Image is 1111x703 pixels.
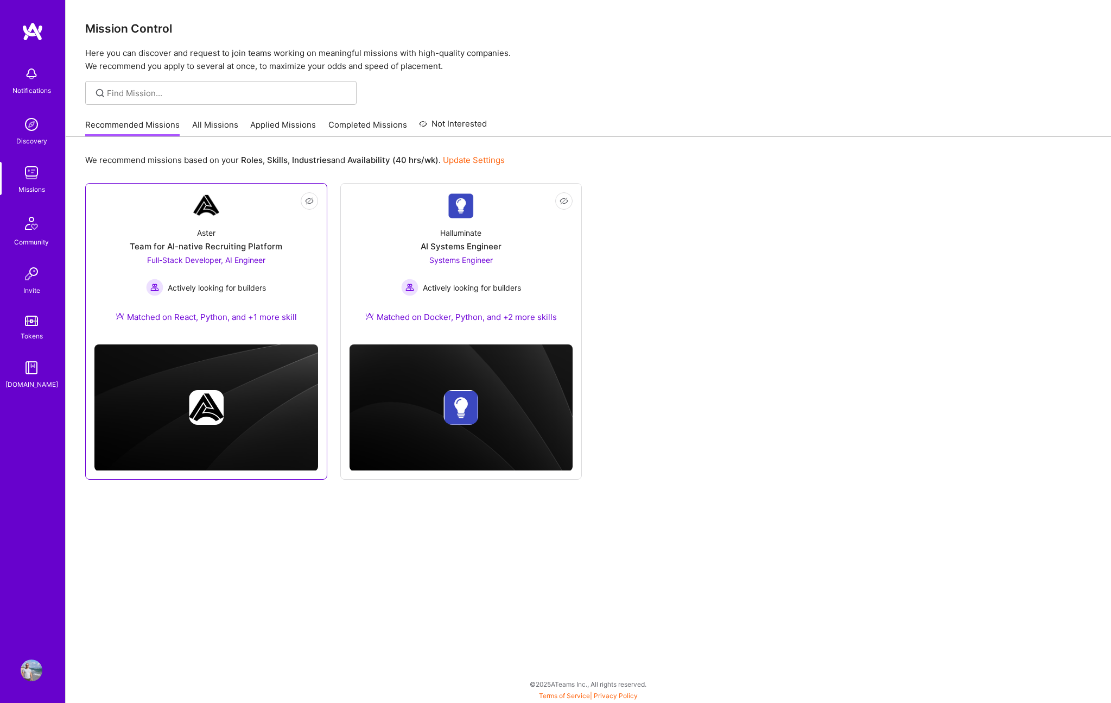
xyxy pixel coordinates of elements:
[539,692,590,700] a: Terms of Service
[21,660,42,681] img: User Avatar
[12,85,51,96] div: Notifications
[23,285,40,296] div: Invite
[350,344,573,471] img: cover
[429,255,493,265] span: Systems Engineer
[168,282,266,293] span: Actively looking for builders
[85,154,505,166] p: We recommend missions based on your , , and .
[18,660,45,681] a: User Avatar
[328,119,407,137] a: Completed Missions
[94,192,318,336] a: Company LogoAsterTeam for AI-native Recruiting PlatformFull-Stack Developer, AI Engineer Actively...
[65,670,1111,698] div: © 2025 ATeams Inc., All rights reserved.
[130,241,282,252] div: Team for AI-native Recruiting Platform
[365,312,374,321] img: Ateam Purple Icon
[560,197,568,205] i: icon EyeClosed
[443,390,478,425] img: Company logo
[18,184,45,195] div: Missions
[14,236,49,248] div: Community
[85,47,1091,73] p: Here you can discover and request to join teams working on meaningful missions with high-quality ...
[250,119,316,137] a: Applied Missions
[94,344,318,471] img: cover
[440,227,481,238] div: Halluminate
[21,357,42,379] img: guide book
[21,330,43,342] div: Tokens
[94,87,106,99] i: icon SearchGrey
[305,197,314,205] i: icon EyeClosed
[192,119,238,137] a: All Missions
[22,22,43,41] img: logo
[365,311,557,323] div: Matched on Docker, Python, and +2 more skills
[423,282,521,293] span: Actively looking for builders
[421,241,501,252] div: AI Systems Engineer
[267,155,288,165] b: Skills
[292,155,331,165] b: Industries
[193,192,219,218] img: Company Logo
[107,87,348,99] input: Find Mission...
[25,316,38,326] img: tokens
[443,155,505,165] a: Update Settings
[401,279,418,296] img: Actively looking for builders
[85,22,1091,35] h3: Mission Control
[347,155,439,165] b: Availability (40 hrs/wk)
[241,155,263,165] b: Roles
[21,162,42,184] img: teamwork
[539,692,638,700] span: |
[594,692,638,700] a: Privacy Policy
[189,390,224,425] img: Company logo
[197,227,215,238] div: Aster
[116,312,124,321] img: Ateam Purple Icon
[5,379,58,390] div: [DOMAIN_NAME]
[147,255,265,265] span: Full-Stack Developer, AI Engineer
[21,114,42,135] img: discovery
[16,135,47,147] div: Discovery
[21,63,42,85] img: bell
[116,311,297,323] div: Matched on React, Python, and +1 more skill
[85,119,180,137] a: Recommended Missions
[18,210,45,236] img: Community
[21,263,42,285] img: Invite
[350,192,573,336] a: Company LogoHalluminateAI Systems EngineerSystems Engineer Actively looking for buildersActively ...
[448,193,474,218] img: Company Logo
[146,279,163,296] img: Actively looking for builders
[419,117,487,137] a: Not Interested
